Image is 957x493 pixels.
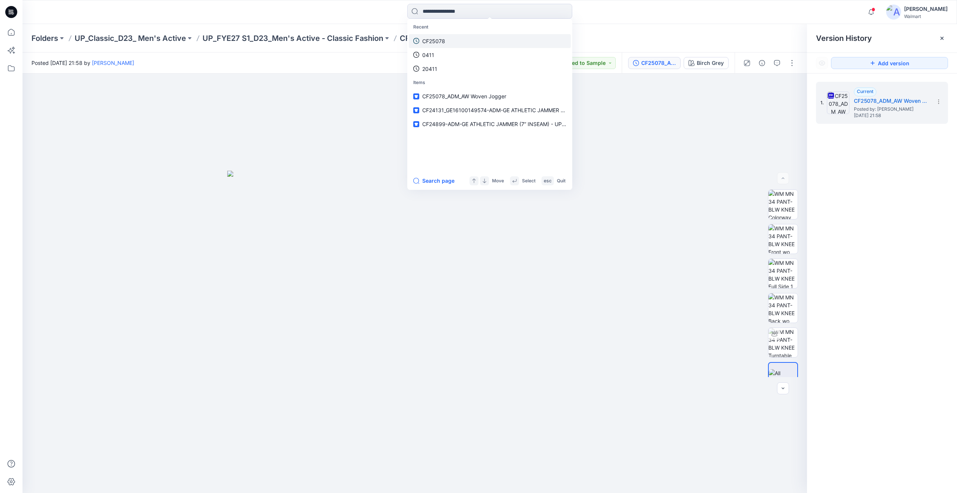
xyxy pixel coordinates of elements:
[422,121,598,127] span: CF24899-ADM-GE ATHLETIC JAMMER (7” INSEAM) - UPDATED LINING
[202,33,383,44] a: UP_FYE27 S1_D23_Men's Active - Classic Fashion
[409,20,571,34] p: Recent
[92,60,134,66] a: [PERSON_NAME]
[854,96,929,105] h5: CF25078_ADM_AW Woven Jogger
[422,93,506,99] span: CF25078_ADM_AW Woven Jogger
[816,34,872,43] span: Version History
[854,113,929,118] span: [DATE] 21:58
[697,59,724,67] div: Birch Grey
[409,117,571,131] a: CF24899-ADM-GE ATHLETIC JAMMER (7” INSEAM) - UPDATED LINING
[816,57,828,69] button: Show Hidden Versions
[857,89,873,94] span: Current
[422,51,434,59] p: 0411
[227,171,602,493] img: eyJhbGciOiJIUzI1NiIsImtpZCI6IjAiLCJzbHQiOiJzZXMiLCJ0eXAiOiJKV1QifQ.eyJkYXRhIjp7InR5cGUiOiJzdG9yYW...
[557,177,565,185] p: Quit
[904,14,948,19] div: Walmart
[400,33,525,44] p: CF25078_ADM_AW Woven Jogger
[544,177,552,185] p: esc
[628,57,681,69] button: CF25078_ADM_AW Woven Jogger
[768,293,798,323] img: WM MN 34 PANT-BLW KNEE Back wo Avatar
[409,89,571,103] a: CF25078_ADM_AW Woven Jogger
[831,57,948,69] button: Add version
[768,190,798,219] img: WM MN 34 PANT-BLW KNEE Colorway wo Avatar
[31,33,58,44] a: Folders
[422,65,437,73] p: 20411
[409,48,571,62] a: 0411
[409,34,571,48] a: CF25078
[75,33,186,44] a: UP_Classic_D23_ Men's Active
[31,59,134,67] span: Posted [DATE] 21:58 by
[769,369,797,385] img: All colorways
[409,76,571,90] p: Items
[422,107,634,113] span: CF24131_GE16100149574-ADM-GE ATHLETIC JAMMER - 7” INSEAM-Rev-10-09-2024
[768,328,798,357] img: WM MN 34 PANT-BLW KNEE Turntable with Avatar
[641,59,676,67] div: CF25078_ADM_AW Woven Jogger
[854,105,929,113] span: Posted by: Chantal Blommerde
[409,62,571,76] a: 20411
[939,35,945,41] button: Close
[768,259,798,288] img: WM MN 34 PANT-BLW KNEE Full Side 1 wo Avatar
[820,99,824,106] span: 1.
[768,224,798,254] img: WM MN 34 PANT-BLW KNEE Front wo Avatar
[886,5,901,20] img: avatar
[756,57,768,69] button: Details
[522,177,535,185] p: Select
[827,92,849,114] img: CF25078_ADM_AW Woven Jogger
[492,177,504,185] p: Move
[904,5,948,14] div: [PERSON_NAME]
[422,37,445,45] p: CF25078
[409,103,571,117] a: CF24131_GE16100149574-ADM-GE ATHLETIC JAMMER - 7” INSEAM-Rev-10-09-2024
[684,57,729,69] button: Birch Grey
[413,176,454,185] button: Search page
